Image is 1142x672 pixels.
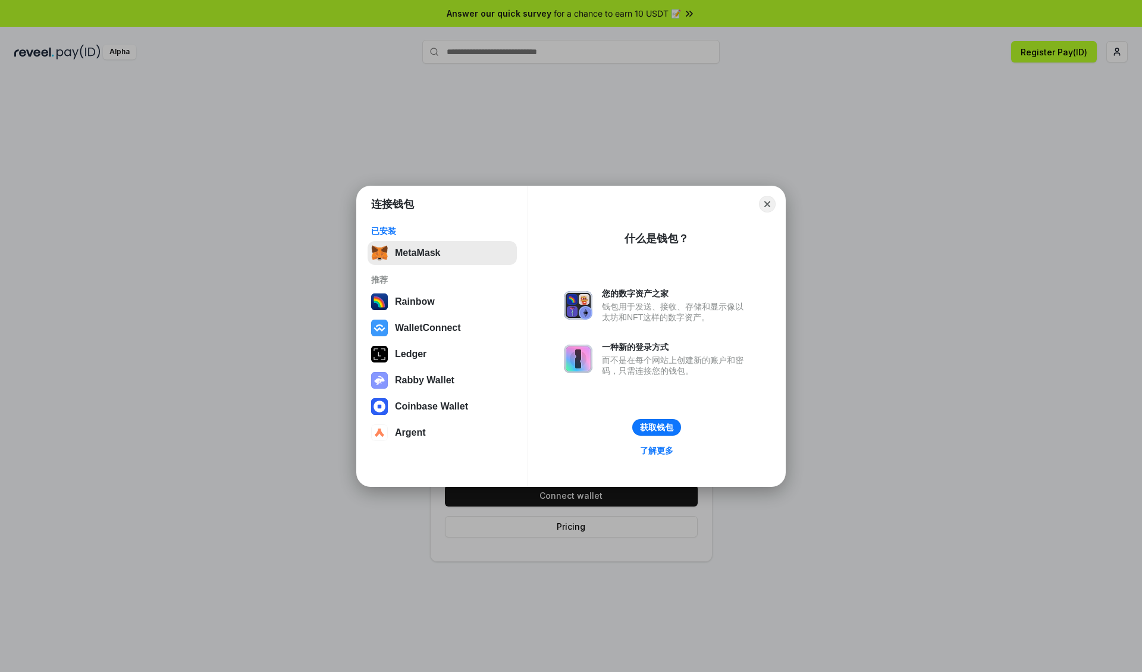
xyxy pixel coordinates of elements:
[371,274,513,285] div: 推荐
[371,245,388,261] img: svg+xml,%3Csvg%20fill%3D%22none%22%20height%3D%2233%22%20viewBox%3D%220%200%2035%2033%22%20width%...
[395,375,454,386] div: Rabby Wallet
[371,226,513,236] div: 已安装
[368,368,517,392] button: Rabby Wallet
[602,288,749,299] div: 您的数字资产之家
[633,443,680,458] a: 了解更多
[564,345,592,373] img: svg+xml,%3Csvg%20xmlns%3D%22http%3A%2F%2Fwww.w3.org%2F2000%2Fsvg%22%20fill%3D%22none%22%20viewBox...
[640,445,673,456] div: 了解更多
[602,342,749,352] div: 一种新的登录方式
[395,296,435,307] div: Rainbow
[625,232,689,246] div: 什么是钱包？
[371,372,388,389] img: svg+xml,%3Csvg%20xmlns%3D%22http%3A%2F%2Fwww.w3.org%2F2000%2Fsvg%22%20fill%3D%22none%22%20viewBox...
[632,419,681,436] button: 获取钱包
[564,291,592,320] img: svg+xml,%3Csvg%20xmlns%3D%22http%3A%2F%2Fwww.w3.org%2F2000%2Fsvg%22%20fill%3D%22none%22%20viewBox...
[368,342,517,366] button: Ledger
[395,248,440,258] div: MetaMask
[395,427,426,438] div: Argent
[602,355,749,376] div: 而不是在每个网站上创建新的账户和密码，只需连接您的钱包。
[371,424,388,441] img: svg+xml,%3Csvg%20width%3D%2228%22%20height%3D%2228%22%20viewBox%3D%220%200%2028%2028%22%20fill%3D...
[368,241,517,265] button: MetaMask
[371,197,414,211] h1: 连接钱包
[640,422,673,433] div: 获取钱包
[368,290,517,314] button: Rainbow
[368,316,517,340] button: WalletConnect
[759,196,776,212] button: Close
[395,401,468,412] div: Coinbase Wallet
[371,346,388,362] img: svg+xml,%3Csvg%20xmlns%3D%22http%3A%2F%2Fwww.w3.org%2F2000%2Fsvg%22%20width%3D%2228%22%20height%3...
[371,398,388,415] img: svg+xml,%3Csvg%20width%3D%2228%22%20height%3D%2228%22%20viewBox%3D%220%200%2028%2028%22%20fill%3D...
[371,293,388,310] img: svg+xml,%3Csvg%20width%3D%22120%22%20height%3D%22120%22%20viewBox%3D%220%200%20120%20120%22%20fil...
[395,323,461,333] div: WalletConnect
[368,421,517,445] button: Argent
[371,320,388,336] img: svg+xml,%3Csvg%20width%3D%2228%22%20height%3D%2228%22%20viewBox%3D%220%200%2028%2028%22%20fill%3D...
[368,395,517,418] button: Coinbase Wallet
[395,349,426,360] div: Ledger
[602,301,749,323] div: 钱包用于发送、接收、存储和显示像以太坊和NFT这样的数字资产。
